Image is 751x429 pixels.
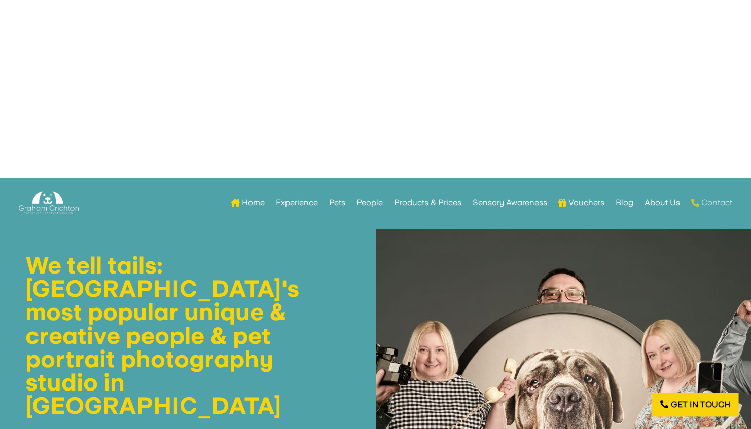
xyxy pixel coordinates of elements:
[356,183,383,222] a: People
[691,183,732,222] a: Contact
[558,183,604,222] a: Vouchers
[652,393,738,416] a: Get in touch
[19,189,79,217] img: Graham Crichton Photography Logo - Graham Crichton - Belfast Family & Pet Photography Studio
[394,183,461,222] a: Products & Prices
[231,183,265,222] a: Home
[616,183,633,222] a: Blog
[276,183,318,222] a: Experience
[25,254,350,422] h1: We tell tails: [GEOGRAPHIC_DATA]'s most popular unique & creative people & pet portrait photograp...
[329,183,345,222] a: Pets
[473,183,547,222] a: Sensory Awareness
[645,183,680,222] a: About Us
